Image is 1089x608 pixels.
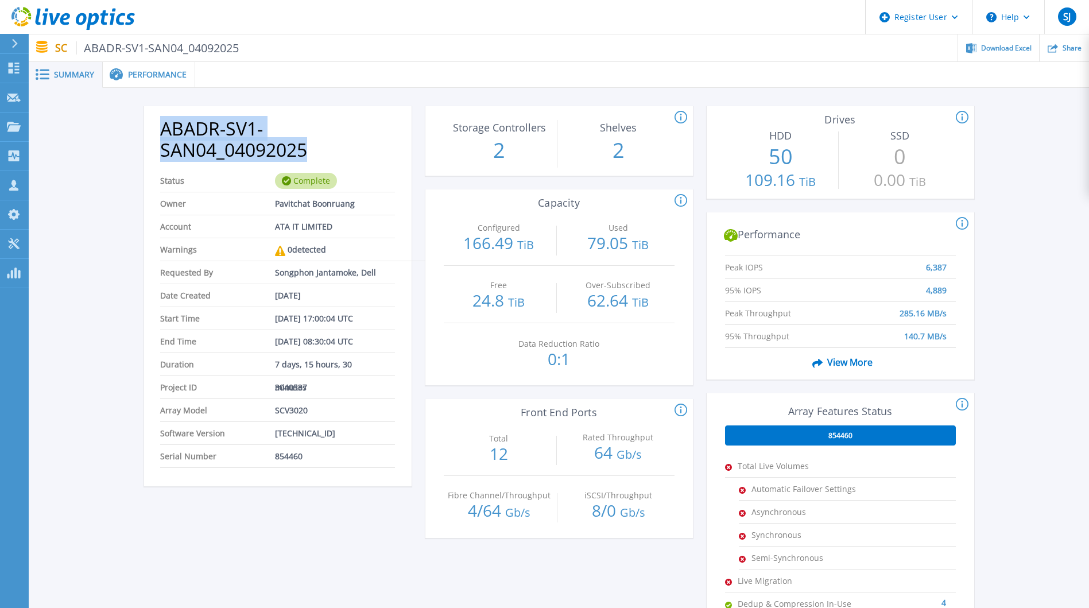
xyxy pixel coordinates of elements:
[160,445,275,467] span: Serial Number
[565,433,671,442] p: Rated Throughput
[751,547,866,569] span: Semi-Synchronous
[517,237,534,253] span: TiB
[632,237,649,253] span: TiB
[799,174,816,189] span: TiB
[617,447,642,462] span: Gb/s
[565,224,671,232] p: Used
[76,41,239,55] span: ABADR-SV1-SAN04_04092025
[160,261,275,284] span: Requested By
[505,505,530,520] span: Gb/s
[275,238,326,261] div: 0 detected
[160,118,394,161] h2: ABADR-SV1-SAN04_04092025
[725,172,836,190] p: 109.16
[275,284,301,307] span: [DATE]
[738,570,852,592] span: Live Migration
[444,235,555,253] p: 166.49
[808,351,873,373] span: View More
[444,502,555,521] p: 4 / 64
[852,592,947,604] div: 4
[275,376,307,398] span: 3040537
[446,281,551,289] p: Free
[725,279,842,290] span: 95% IOPS
[563,502,674,521] p: 8 / 0
[1063,45,1082,52] span: Share
[160,215,275,238] span: Account
[275,422,335,444] span: [TECHNICAL_ID]
[844,130,955,142] h3: SSD
[904,325,947,336] span: 140.7 MB/s
[160,284,275,307] span: Date Created
[566,491,671,499] p: iSCSI/Throughput
[160,238,275,261] span: Warnings
[751,524,866,546] span: Synchronous
[447,122,552,133] p: Storage Controllers
[444,135,555,165] p: 2
[563,135,674,165] p: 2
[632,295,649,310] span: TiB
[725,302,842,313] span: Peak Throughput
[508,295,525,310] span: TiB
[844,172,955,190] p: 0.00
[275,261,376,284] span: Songphon Jantamoke, Dell
[160,422,275,444] span: Software Version
[900,302,947,313] span: 285.16 MB/s
[620,505,645,520] span: Gb/s
[275,307,353,330] span: [DATE] 17:00:04 UTC
[444,292,555,311] p: 24.8
[738,455,852,477] span: Total Live Volumes
[751,501,866,523] span: Asynchronous
[444,446,555,462] p: 12
[828,431,852,440] span: 854460
[724,229,956,242] h2: Performance
[725,256,842,267] span: Peak IOPS
[128,71,187,79] span: Performance
[275,353,386,375] span: 7 days, 15 hours, 30 minutes
[566,122,671,133] p: Shelves
[981,45,1032,52] span: Download Excel
[446,224,551,232] p: Configured
[275,192,355,215] span: Pavitchat Boonruang
[446,435,551,443] p: Total
[909,174,926,189] span: TiB
[725,142,836,172] p: 50
[275,445,303,467] span: 854460
[751,478,866,500] span: Automatic Failover Settings
[725,130,836,142] h3: HDD
[447,491,552,499] p: Fibre Channel/Throughput
[55,41,239,55] p: SC
[160,399,275,421] span: Array Model
[160,330,275,353] span: End Time
[563,444,673,463] p: 64
[506,340,611,348] p: Data Reduction Ratio
[160,376,275,398] span: Project ID
[275,215,332,238] span: ATA IT LIMITED
[563,235,673,253] p: 79.05
[926,279,947,290] span: 4,889
[725,405,956,417] h3: Array Features Status
[503,351,614,367] p: 0:1
[275,330,353,353] span: [DATE] 08:30:04 UTC
[565,281,671,289] p: Over-Subscribed
[926,256,947,267] span: 6,387
[160,169,275,192] span: Status
[275,399,308,421] span: SCV3020
[844,142,955,172] p: 0
[160,192,275,215] span: Owner
[54,71,94,79] span: Summary
[160,353,275,375] span: Duration
[275,173,337,189] div: Complete
[160,307,275,330] span: Start Time
[1063,12,1071,21] span: SJ
[563,292,673,311] p: 62.64
[725,325,842,336] span: 95% Throughput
